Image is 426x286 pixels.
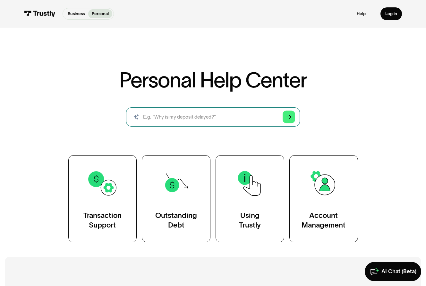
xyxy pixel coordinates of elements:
a: Business [64,9,88,18]
a: AI Chat (Beta) [365,262,421,281]
input: search [126,107,300,127]
div: AI Chat (Beta) [381,268,416,275]
img: Trustly Logo [24,11,55,17]
form: Search [126,107,300,127]
a: AccountManagement [289,155,358,242]
p: Business [68,11,85,17]
div: Outstanding Debt [155,211,197,230]
div: Account Management [302,211,345,230]
a: Personal [88,9,112,18]
a: TransactionSupport [68,155,137,242]
a: Log in [380,7,402,20]
div: Transaction Support [83,211,122,230]
a: OutstandingDebt [142,155,210,242]
a: UsingTrustly [216,155,284,242]
div: Log in [385,11,397,16]
a: Help [357,11,366,16]
h1: Personal Help Center [119,69,307,90]
p: Personal [92,11,109,17]
div: Using Trustly [239,211,261,230]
